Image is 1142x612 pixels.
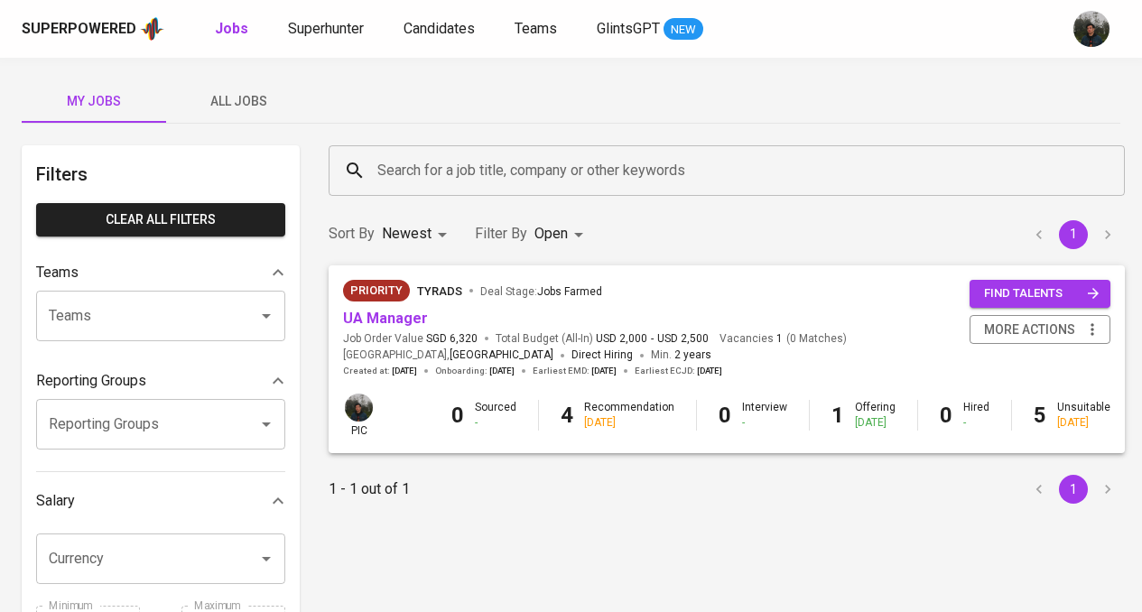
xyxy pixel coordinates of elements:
a: Teams [515,18,561,41]
b: 0 [451,403,464,428]
span: - [651,331,654,347]
nav: pagination navigation [1022,475,1125,504]
span: All Jobs [177,90,300,113]
span: Created at : [343,365,417,377]
div: Teams [36,255,285,291]
span: Open [534,225,568,242]
span: GlintsGPT [597,20,660,37]
a: Superpoweredapp logo [22,15,164,42]
button: page 1 [1059,220,1088,249]
span: Onboarding : [435,365,515,377]
div: Superpowered [22,19,136,40]
div: pic [343,392,375,439]
span: Total Budget (All-In) [496,331,709,347]
button: find talents [970,280,1110,308]
button: Clear All filters [36,203,285,236]
b: 4 [561,403,573,428]
div: - [742,415,787,431]
button: Open [254,303,279,329]
span: Vacancies ( 0 Matches ) [720,331,847,347]
span: NEW [664,21,703,39]
span: Teams [515,20,557,37]
p: Reporting Groups [36,370,146,392]
a: Superhunter [288,18,367,41]
button: Open [254,546,279,571]
div: New Job received from Demand Team [343,280,410,301]
p: Teams [36,262,79,283]
a: UA Manager [343,310,428,327]
div: Recommendation [584,400,674,431]
div: Reporting Groups [36,363,285,399]
div: Unsuitable [1057,400,1110,431]
button: more actions [970,315,1110,345]
div: Hired [963,400,989,431]
span: Tyrads [417,284,462,298]
div: Offering [855,400,896,431]
div: Sourced [475,400,516,431]
span: [DATE] [697,365,722,377]
div: [DATE] [584,415,674,431]
button: page 1 [1059,475,1088,504]
p: Newest [382,223,432,245]
nav: pagination navigation [1022,220,1125,249]
span: USD 2,000 [596,331,647,347]
p: Salary [36,490,75,512]
span: Deal Stage : [480,285,602,298]
span: 1 [774,331,783,347]
div: Interview [742,400,787,431]
b: 5 [1034,403,1046,428]
p: Filter By [475,223,527,245]
span: Direct Hiring [571,348,633,361]
span: [GEOGRAPHIC_DATA] [450,347,553,365]
span: more actions [984,319,1075,341]
div: Newest [382,218,453,251]
img: app logo [140,15,164,42]
button: Open [254,412,279,437]
div: [DATE] [1057,415,1110,431]
img: glenn@glints.com [345,394,373,422]
span: Earliest ECJD : [635,365,722,377]
span: Min. [651,348,711,361]
h6: Filters [36,160,285,189]
a: Candidates [404,18,478,41]
span: Priority [343,282,410,300]
div: Open [534,218,590,251]
div: - [475,415,516,431]
div: - [963,415,989,431]
div: Salary [36,483,285,519]
span: find talents [984,283,1100,304]
b: Jobs [215,20,248,37]
b: 1 [831,403,844,428]
span: My Jobs [32,90,155,113]
span: Earliest EMD : [533,365,617,377]
span: SGD 6,320 [426,331,478,347]
a: Jobs [215,18,252,41]
p: Sort By [329,223,375,245]
span: Job Order Value [343,331,478,347]
span: Jobs Farmed [537,285,602,298]
span: [DATE] [489,365,515,377]
span: USD 2,500 [657,331,709,347]
span: 2 years [674,348,711,361]
div: [DATE] [855,415,896,431]
img: glenn@glints.com [1073,11,1110,47]
span: [DATE] [392,365,417,377]
span: [DATE] [591,365,617,377]
b: 0 [940,403,952,428]
a: GlintsGPT NEW [597,18,703,41]
span: [GEOGRAPHIC_DATA] , [343,347,553,365]
span: Candidates [404,20,475,37]
span: Superhunter [288,20,364,37]
span: Clear All filters [51,209,271,231]
b: 0 [719,403,731,428]
p: 1 - 1 out of 1 [329,478,410,500]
